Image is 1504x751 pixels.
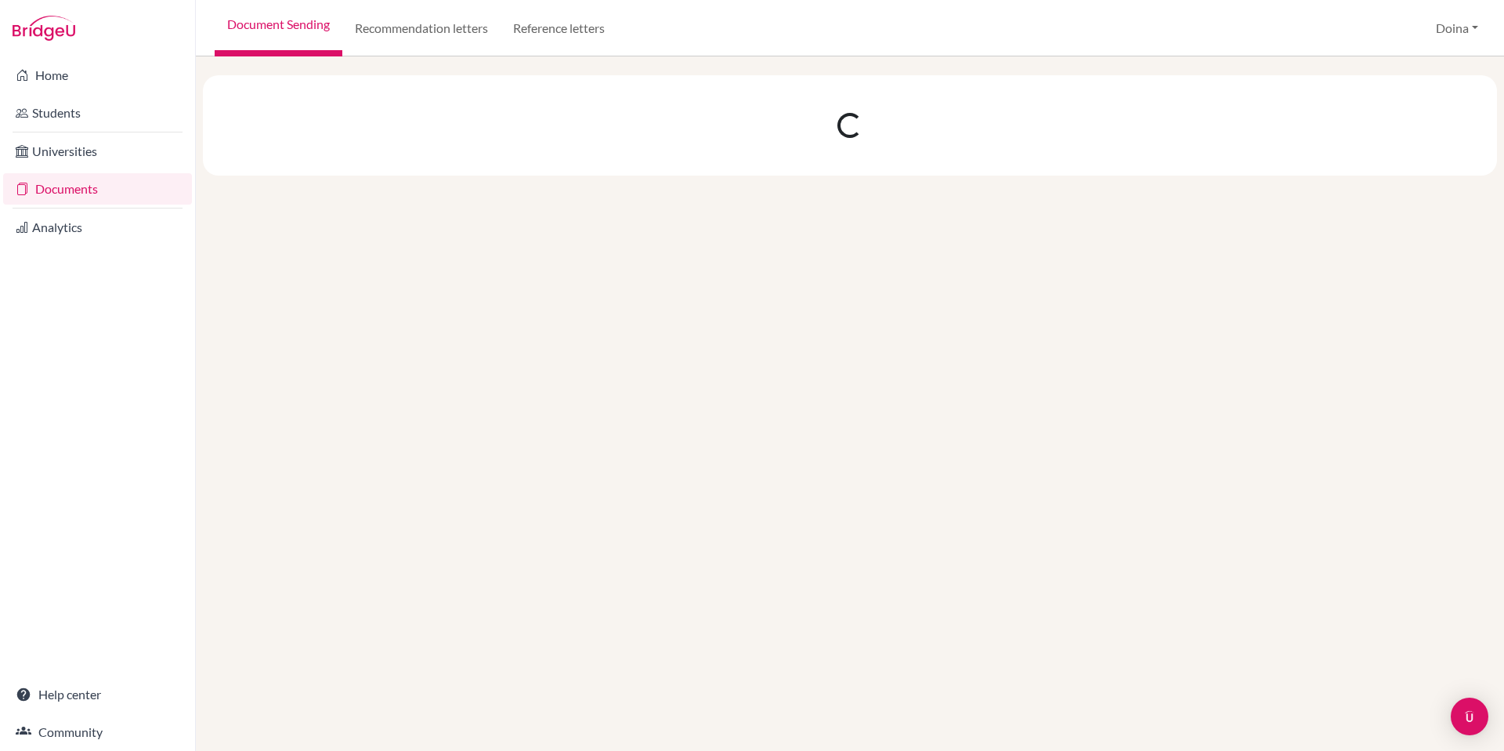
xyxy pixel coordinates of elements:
[3,97,192,129] a: Students
[1429,13,1485,43] button: Doina
[1451,698,1488,735] div: Open Intercom Messenger
[3,136,192,167] a: Universities
[13,16,75,41] img: Bridge-U
[3,679,192,710] a: Help center
[3,60,192,91] a: Home
[3,212,192,243] a: Analytics
[3,717,192,748] a: Community
[3,173,192,205] a: Documents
